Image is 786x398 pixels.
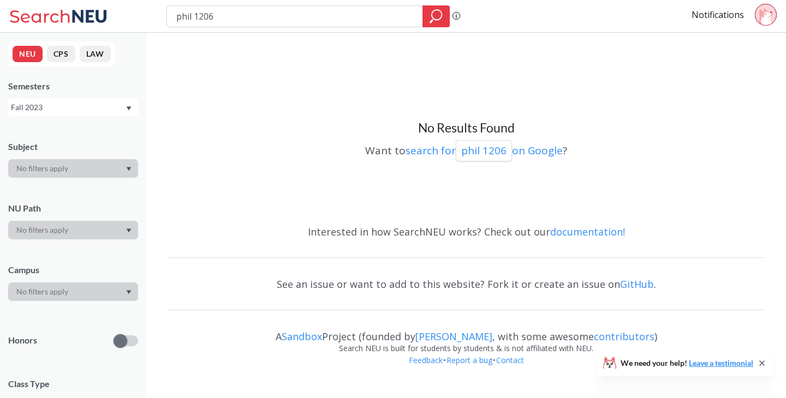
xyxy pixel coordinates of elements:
[8,282,138,301] div: Dropdown arrow
[689,358,753,367] a: Leave a testimonial
[8,99,138,116] div: Fall 2023Dropdown arrow
[550,225,625,238] a: documentation!
[126,167,132,171] svg: Dropdown arrow
[126,290,132,294] svg: Dropdown arrow
[168,216,764,248] div: Interested in how SearchNEU works? Check out our
[461,143,507,158] p: phil 1206
[168,354,764,383] div: • •
[168,120,764,136] h3: No Results Found
[430,9,443,24] svg: magnifying glass
[47,46,75,62] button: CPS
[8,334,37,347] p: Honors
[620,278,654,291] a: GitHub
[8,378,138,390] span: Class Type
[175,7,415,26] input: Class, professor, course number, "phrase"
[8,264,138,276] div: Campus
[8,80,138,92] div: Semesters
[496,355,525,365] a: Contact
[621,359,753,367] span: We need your help!
[8,221,138,239] div: Dropdown arrow
[11,101,125,113] div: Fall 2023
[80,46,111,62] button: LAW
[406,143,563,158] a: search forphil 1206on Google
[415,330,492,343] a: [PERSON_NAME]
[168,321,764,342] div: A Project (founded by , with some awesome )
[408,355,443,365] a: Feedback
[8,141,138,153] div: Subject
[594,330,654,343] a: contributors
[8,159,138,178] div: Dropdown arrow
[126,106,132,111] svg: Dropdown arrow
[126,228,132,233] svg: Dropdown arrow
[446,355,493,365] a: Report a bug
[168,136,764,161] div: Want to ?
[422,5,450,27] div: magnifying glass
[8,202,138,214] div: NU Path
[282,330,322,343] a: Sandbox
[168,342,764,354] div: Search NEU is built for students by students & is not affiliated with NEU.
[13,46,43,62] button: NEU
[692,9,744,21] a: Notifications
[168,268,764,300] div: See an issue or want to add to this website? Fork it or create an issue on .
